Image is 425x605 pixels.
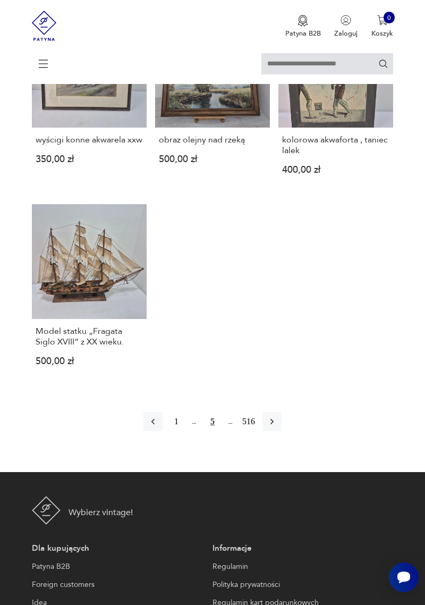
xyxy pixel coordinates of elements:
div: 0 [384,12,395,23]
a: Model statku „Fragata Siglo XVIII” z XX wieku.Model statku „Fragata Siglo XVIII” z XX wieku.500,0... [32,204,147,382]
p: Koszyk [371,29,393,38]
a: Foreign customers [32,578,208,591]
a: Polityka prywatności [212,578,389,591]
h3: obraz olejny nad rzeką [159,135,266,145]
a: Regulamin [212,560,389,573]
img: Ikona medalu [297,15,308,27]
p: 400,00 zł [282,166,389,174]
p: 500,00 zł [36,358,143,366]
a: kolorowa akwaforta , taniec lalekkolorowa akwaforta , taniec lalek400,00 zł [278,13,393,191]
a: wyścigi konne akwarela xxwwyścigi konne akwarela xxw350,00 zł [32,13,147,191]
p: Zaloguj [334,29,358,38]
p: 350,00 zł [36,156,143,164]
h3: kolorowa akwaforta , taniec lalek [282,135,389,156]
iframe: Smartsupp widget button [389,562,419,592]
img: Ikona koszyka [377,15,388,26]
p: Informacje [212,542,389,555]
button: 0Koszyk [371,15,393,38]
button: 5 [203,412,222,431]
button: Szukaj [378,58,388,69]
p: Patyna B2B [285,29,321,38]
h3: Model statku „Fragata Siglo XVIII” z XX wieku. [36,326,143,347]
p: Dla kupujących [32,542,208,555]
img: Patyna - sklep z meblami i dekoracjami vintage [32,496,61,525]
button: Zaloguj [334,15,358,38]
a: Patyna B2B [32,560,208,573]
h3: wyścigi konne akwarela xxw [36,135,143,145]
button: 1 [167,412,186,431]
img: Ikonka użytkownika [341,15,351,26]
button: 516 [239,412,258,431]
p: 500,00 zł [159,156,266,164]
a: Ikona medaluPatyna B2B [285,15,321,38]
button: Patyna B2B [285,15,321,38]
p: Wybierz vintage! [69,506,133,519]
a: obraz olejny nad rzekąobraz olejny nad rzeką500,00 zł [155,13,270,191]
